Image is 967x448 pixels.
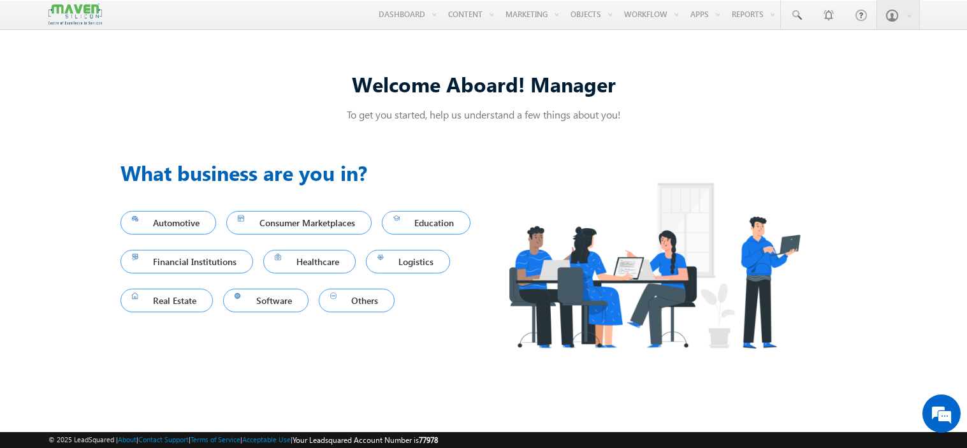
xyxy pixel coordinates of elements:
[191,435,240,444] a: Terms of Service
[132,292,202,309] span: Real Estate
[120,108,847,121] p: To get you started, help us understand a few things about you!
[377,253,439,270] span: Logistics
[275,253,344,270] span: Healthcare
[120,157,484,188] h3: What business are you in?
[48,434,438,446] span: © 2025 LeadSquared | | | | |
[138,435,189,444] a: Contact Support
[132,253,242,270] span: Financial Institutions
[238,214,360,231] span: Consumer Marketplaces
[242,435,291,444] a: Acceptable Use
[48,3,102,25] img: Custom Logo
[235,292,297,309] span: Software
[132,214,205,231] span: Automotive
[393,214,460,231] span: Education
[330,292,384,309] span: Others
[484,157,824,373] img: Industry.png
[118,435,136,444] a: About
[419,435,438,445] span: 77978
[120,70,847,98] div: Welcome Aboard! Manager
[293,435,438,445] span: Your Leadsquared Account Number is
